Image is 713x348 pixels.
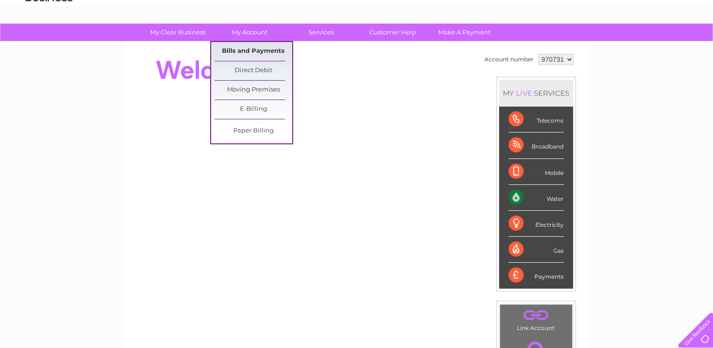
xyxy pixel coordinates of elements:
[214,100,292,119] a: E-Billing
[597,40,625,47] a: Telecoms
[354,24,432,41] a: Customer Help
[482,51,536,67] td: Account number
[631,40,645,47] a: Blog
[25,25,73,53] img: logo.png
[499,80,573,107] div: MY SERVICES
[508,263,564,288] div: Payments
[426,24,503,41] a: Make A Payment
[282,24,360,41] a: Services
[508,159,564,185] div: Mobile
[514,89,534,98] div: LIVE
[134,5,580,46] div: Clear Business is a trading name of Verastar Limited (registered in [GEOGRAPHIC_DATA] No. 3667643...
[214,61,292,80] a: Direct Debit
[508,185,564,211] div: Water
[214,81,292,99] a: Moving Premises
[571,40,591,47] a: Energy
[211,24,288,41] a: My Account
[500,304,573,334] td: Link Account
[682,40,704,47] a: Log out
[535,5,600,17] a: 0333 014 3131
[650,40,673,47] a: Contact
[214,42,292,61] a: Bills and Payments
[502,307,570,323] a: .
[214,122,292,141] a: Paper Billing
[508,237,564,263] div: Gas
[508,133,564,158] div: Broadband
[139,24,217,41] a: My Clear Business
[508,211,564,237] div: Electricity
[547,40,565,47] a: Water
[508,107,564,133] div: Telecoms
